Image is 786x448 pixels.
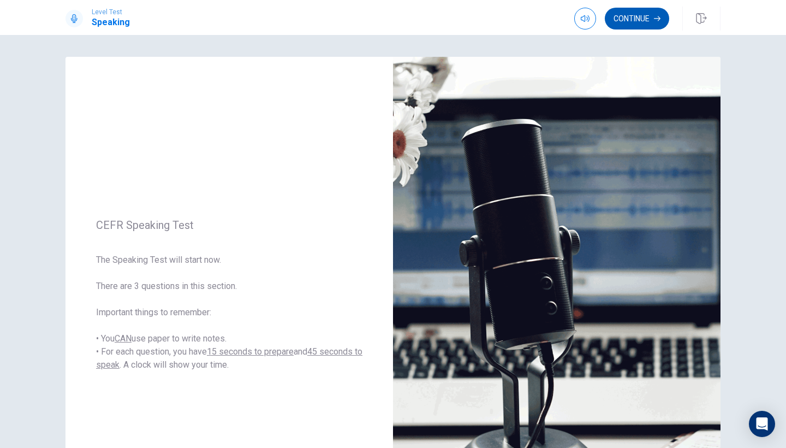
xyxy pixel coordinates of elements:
span: CEFR Speaking Test [96,219,362,232]
button: Continue [605,8,669,30]
span: Level Test [92,8,130,16]
u: CAN [115,333,132,344]
div: Open Intercom Messenger [749,411,775,437]
span: The Speaking Test will start now. There are 3 questions in this section. Important things to reme... [96,254,362,372]
u: 15 seconds to prepare [207,346,294,357]
h1: Speaking [92,16,130,29]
